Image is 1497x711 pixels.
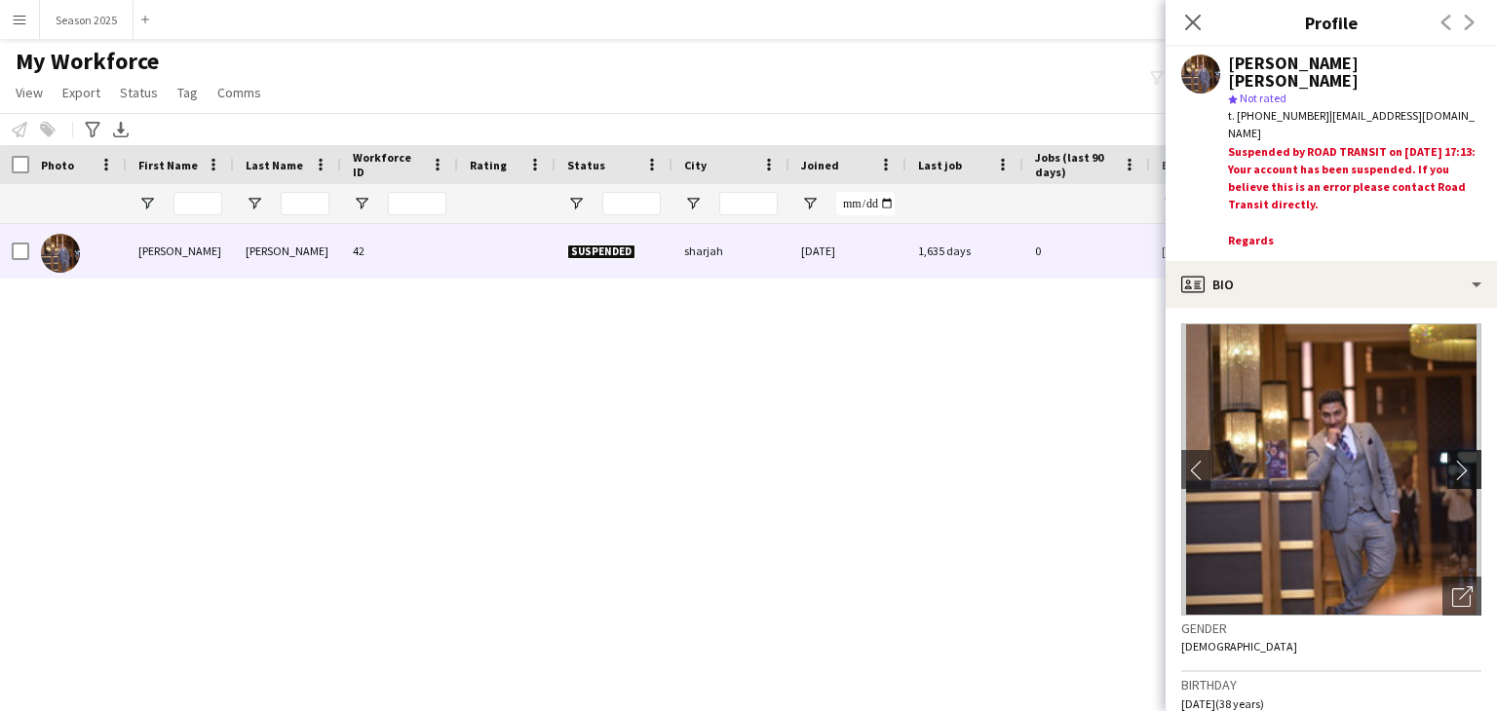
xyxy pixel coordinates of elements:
input: Status Filter Input [602,192,661,215]
a: Comms [210,80,269,105]
button: Open Filter Menu [1162,195,1179,212]
input: Joined Filter Input [836,192,895,215]
button: Open Filter Menu [801,195,819,212]
div: 1,635 days [906,224,1023,278]
span: Joined [801,158,839,172]
button: Season 2025 [40,1,134,39]
button: Open Filter Menu [353,195,370,212]
button: Open Filter Menu [684,195,702,212]
div: [PERSON_NAME] [127,224,234,278]
input: Last Name Filter Input [281,192,329,215]
span: First Name [138,158,198,172]
div: Bio [1166,261,1497,308]
span: Rating [470,158,507,172]
span: Email [1162,158,1193,172]
a: View [8,80,51,105]
span: Jobs (last 90 days) [1035,150,1115,179]
span: My Workforce [16,47,159,76]
span: Not rated [1240,91,1286,105]
div: 42 [341,224,458,278]
img: Muhammad Shehzad Lal Bakhsh [41,234,80,273]
span: | [EMAIL_ADDRESS][DOMAIN_NAME] [1228,108,1475,140]
span: Last job [918,158,962,172]
span: t. [PHONE_NUMBER] [1228,108,1329,123]
span: [DATE] (38 years) [1181,696,1264,711]
input: City Filter Input [719,192,778,215]
button: Open Filter Menu [138,195,156,212]
span: [DEMOGRAPHIC_DATA] [1181,639,1297,654]
img: Crew avatar or photo [1181,323,1481,616]
app-action-btn: Export XLSX [109,118,133,141]
div: Suspended by ROAD TRANSIT on [DATE] 17:13: Your account has been suspended. If you believe this i... [1228,143,1481,253]
a: Status [112,80,166,105]
h3: Birthday [1181,676,1481,693]
span: Workforce ID [353,150,423,179]
span: Last Name [246,158,303,172]
div: 0 [1023,224,1150,278]
button: Open Filter Menu [246,195,263,212]
span: Suspended [567,244,635,259]
div: [PERSON_NAME] [234,224,341,278]
a: Export [55,80,108,105]
h3: Gender [1181,619,1481,637]
div: [DATE] [789,224,906,278]
button: Open Filter Menu [567,195,585,212]
span: Status [567,158,605,172]
a: Tag [170,80,206,105]
div: Open photos pop-in [1442,577,1481,616]
div: [PERSON_NAME] [PERSON_NAME] [1228,55,1481,90]
span: Status [120,84,158,101]
input: First Name Filter Input [173,192,222,215]
span: Photo [41,158,74,172]
app-action-btn: Advanced filters [81,118,104,141]
span: Export [62,84,100,101]
span: Comms [217,84,261,101]
span: Tag [177,84,198,101]
h3: Profile [1166,10,1497,35]
span: View [16,84,43,101]
input: Workforce ID Filter Input [388,192,446,215]
div: sharjah [672,224,789,278]
span: City [684,158,707,172]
